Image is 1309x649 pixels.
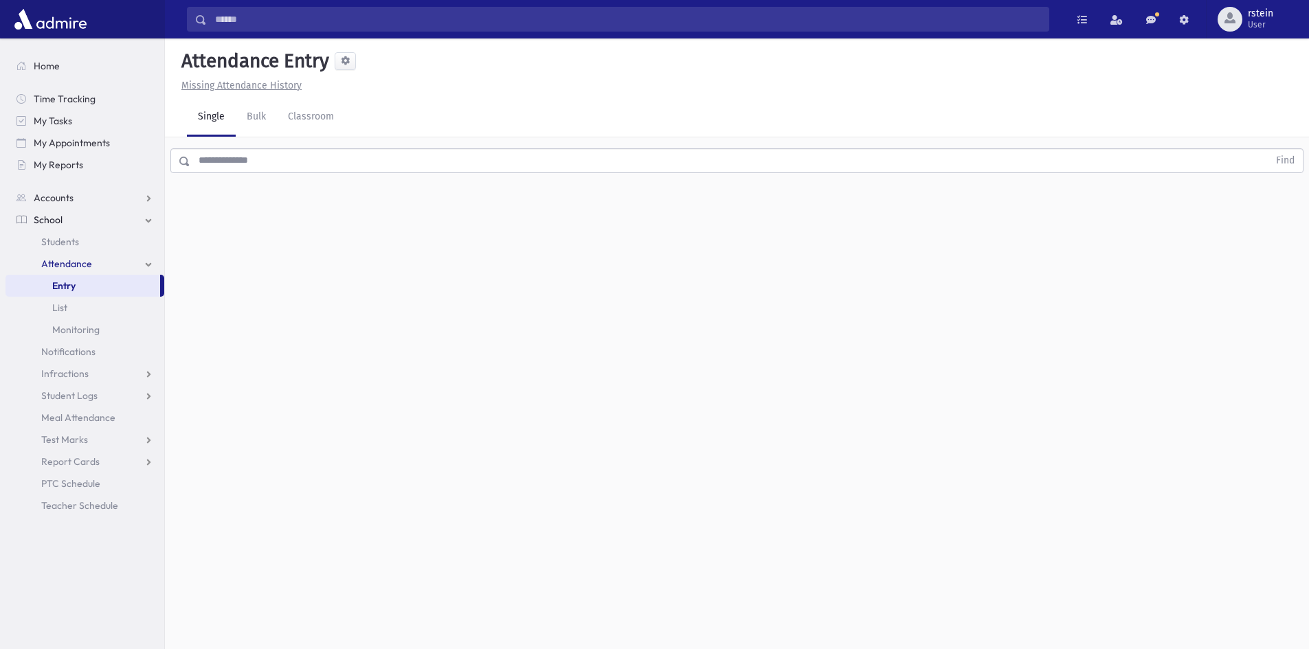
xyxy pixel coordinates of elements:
span: List [52,301,67,314]
a: Accounts [5,187,164,209]
a: Test Marks [5,429,164,451]
span: Infractions [41,367,89,380]
h5: Attendance Entry [176,49,329,73]
span: My Tasks [34,115,72,127]
span: School [34,214,63,226]
a: Teacher Schedule [5,494,164,516]
span: My Reports [34,159,83,171]
a: Missing Attendance History [176,80,302,91]
span: Notifications [41,345,96,358]
span: Time Tracking [34,93,96,105]
u: Missing Attendance History [181,80,302,91]
span: PTC Schedule [41,477,100,490]
span: My Appointments [34,137,110,149]
a: My Appointments [5,132,164,154]
img: AdmirePro [11,5,90,33]
a: Monitoring [5,319,164,341]
a: Single [187,98,236,137]
a: Classroom [277,98,345,137]
span: Accounts [34,192,74,204]
a: Time Tracking [5,88,164,110]
span: Meal Attendance [41,411,115,424]
span: Student Logs [41,389,98,402]
span: Entry [52,280,76,292]
a: School [5,209,164,231]
a: Bulk [236,98,277,137]
a: Students [5,231,164,253]
a: Report Cards [5,451,164,472]
a: Attendance [5,253,164,275]
a: List [5,297,164,319]
span: User [1248,19,1273,30]
a: Home [5,55,164,77]
a: Notifications [5,341,164,363]
span: Teacher Schedule [41,499,118,512]
span: Monitoring [52,323,100,336]
a: Infractions [5,363,164,385]
span: Home [34,60,60,72]
input: Search [207,7,1049,32]
span: Report Cards [41,455,100,468]
a: My Reports [5,154,164,176]
a: PTC Schedule [5,472,164,494]
button: Find [1268,149,1303,172]
span: rstein [1248,8,1273,19]
a: Entry [5,275,160,297]
a: My Tasks [5,110,164,132]
span: Test Marks [41,433,88,446]
a: Student Logs [5,385,164,407]
span: Students [41,236,79,248]
span: Attendance [41,258,92,270]
a: Meal Attendance [5,407,164,429]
